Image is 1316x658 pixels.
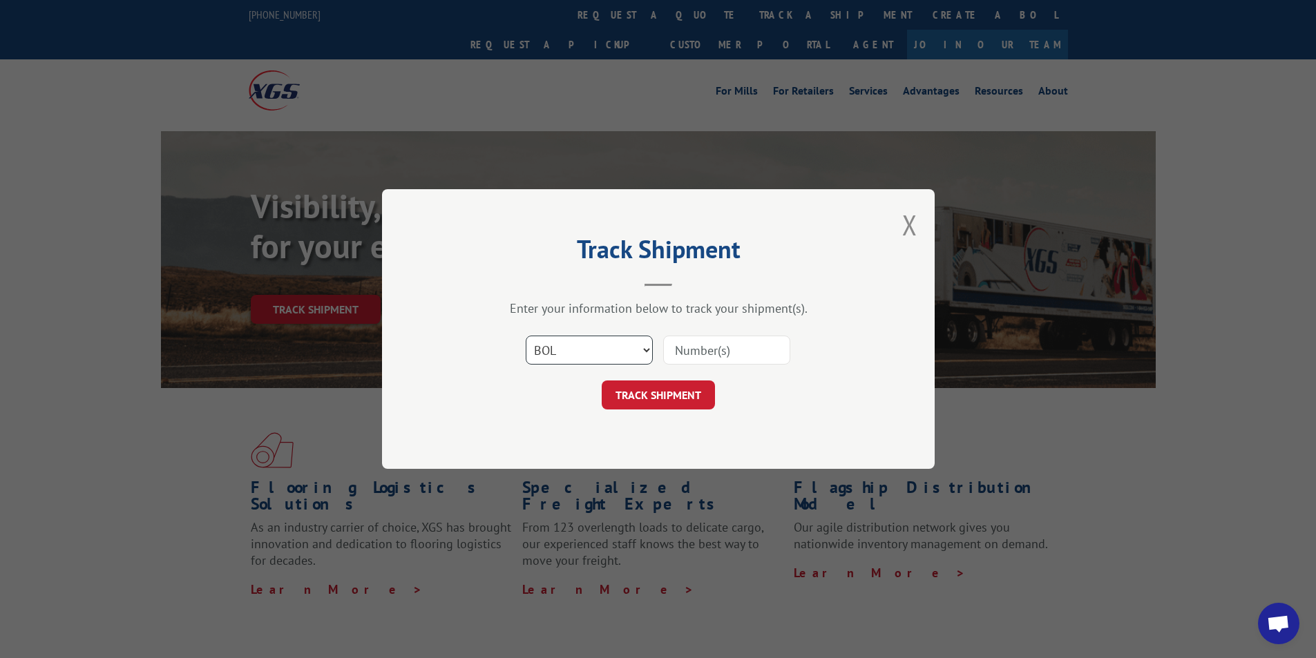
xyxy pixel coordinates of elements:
button: Close modal [902,206,917,243]
h2: Track Shipment [451,240,866,266]
div: Enter your information below to track your shipment(s). [451,300,866,316]
div: Open chat [1258,603,1299,644]
button: TRACK SHIPMENT [602,380,715,409]
input: Number(s) [663,336,790,365]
